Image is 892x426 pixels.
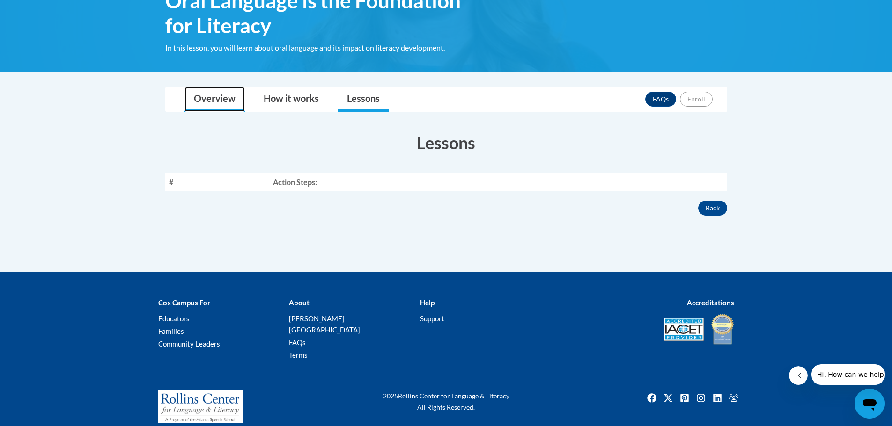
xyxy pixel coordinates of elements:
[158,327,184,335] a: Families
[789,366,808,385] iframe: Close message
[661,390,676,405] a: Twitter
[158,339,220,348] a: Community Leaders
[383,392,398,400] span: 2025
[687,298,734,307] b: Accreditations
[698,201,727,216] button: Back
[165,131,727,154] h3: Lessons
[645,92,676,107] a: FAQs
[710,390,725,405] img: LinkedIn icon
[693,390,708,405] a: Instagram
[165,43,488,53] div: In this lesson, you will learn about oral language and its impact on literacy development.
[165,173,269,191] th: #
[710,390,725,405] a: Linkedin
[254,87,328,112] a: How it works
[677,390,692,405] a: Pinterest
[184,87,245,112] a: Overview
[158,314,190,323] a: Educators
[726,390,741,405] a: Facebook Group
[420,314,444,323] a: Support
[855,389,885,419] iframe: Button to launch messaging window
[726,390,741,405] img: Facebook group icon
[289,298,310,307] b: About
[6,7,76,14] span: Hi. How can we help?
[289,314,360,334] a: [PERSON_NAME][GEOGRAPHIC_DATA]
[158,298,210,307] b: Cox Campus For
[420,298,435,307] b: Help
[661,390,676,405] img: Twitter icon
[289,338,306,347] a: FAQs
[680,92,713,107] button: Enroll
[269,173,727,191] th: Action Steps:
[158,390,243,423] img: Rollins Center for Language & Literacy - A Program of the Atlanta Speech School
[711,313,734,346] img: IDA® Accredited
[338,87,389,112] a: Lessons
[289,351,308,359] a: Terms
[811,364,885,385] iframe: Message from company
[348,390,545,413] div: Rollins Center for Language & Literacy All Rights Reserved.
[693,390,708,405] img: Instagram icon
[644,390,659,405] a: Facebook
[677,390,692,405] img: Pinterest icon
[664,318,704,341] img: Accredited IACET® Provider
[644,390,659,405] img: Facebook icon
